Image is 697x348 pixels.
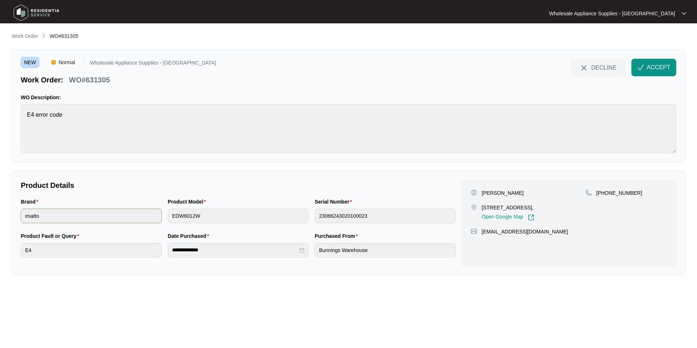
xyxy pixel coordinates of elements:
[10,32,39,40] a: Work Order
[482,204,534,211] p: [STREET_ADDRESS],
[21,243,162,258] input: Product Fault or Query
[168,232,212,240] label: Date Purchased
[471,228,477,235] img: map-pin
[168,209,309,223] input: Product Model
[21,104,676,153] textarea: E4 error code
[315,232,361,240] label: Purchased From
[647,63,670,72] span: ACCEPT
[528,214,534,221] img: Link-External
[315,209,456,223] input: Serial Number
[11,2,62,24] img: residentia service logo
[315,198,355,205] label: Serial Number
[21,180,456,190] p: Product Details
[585,189,592,196] img: map-pin
[12,32,38,40] p: Work Order
[596,189,642,197] p: [PHONE_NUMBER]
[482,214,534,221] a: Open Google Map
[637,64,644,71] img: check-Icon
[21,94,676,101] p: WO Description:
[482,189,523,197] p: [PERSON_NAME]
[41,33,47,39] img: chevron-right
[591,63,616,71] span: DECLINE
[21,232,82,240] label: Product Fault or Query
[50,33,78,39] span: WO#631305
[21,209,162,223] input: Brand
[21,75,63,85] p: Work Order:
[482,228,568,235] p: [EMAIL_ADDRESS][DOMAIN_NAME]
[580,63,588,72] img: close-Icon
[56,57,78,68] span: Normal
[631,59,676,76] button: check-IconACCEPT
[549,10,675,17] p: Wholesale Appliance Supplies - [GEOGRAPHIC_DATA]
[471,189,477,196] img: user-pin
[21,198,41,205] label: Brand
[682,12,686,15] img: dropdown arrow
[90,60,216,68] p: Wholesale Appliance Supplies - [GEOGRAPHIC_DATA]
[172,246,298,254] input: Date Purchased
[168,198,209,205] label: Product Model
[315,243,456,258] input: Purchased From
[571,59,626,76] button: close-IconDECLINE
[51,60,56,65] img: Vercel Logo
[21,57,39,68] span: NEW
[69,75,110,85] p: WO#631305
[471,204,477,210] img: map-pin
